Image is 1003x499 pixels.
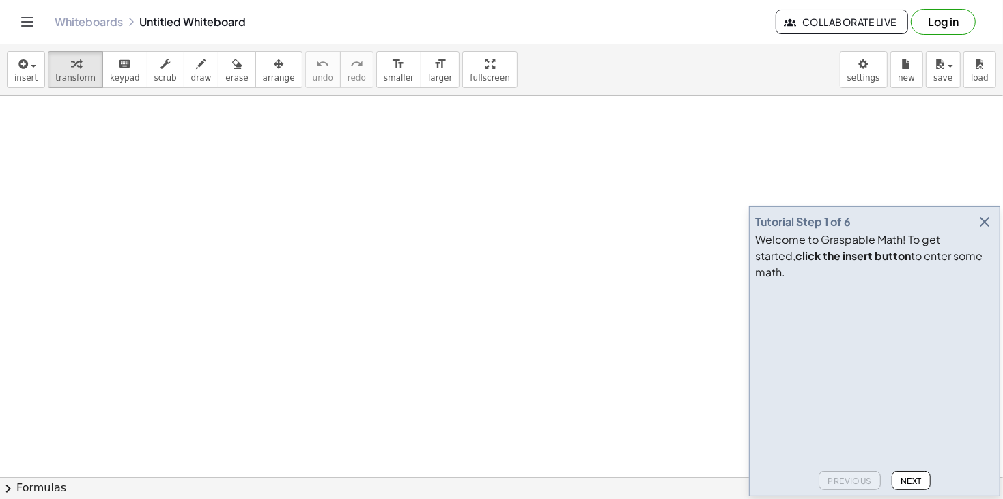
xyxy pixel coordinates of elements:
[755,214,851,230] div: Tutorial Step 1 of 6
[971,73,989,83] span: load
[470,73,509,83] span: fullscreen
[350,56,363,72] i: redo
[55,15,123,29] a: Whiteboards
[118,56,131,72] i: keyboard
[55,73,96,83] span: transform
[305,51,341,88] button: undoundo
[48,51,103,88] button: transform
[102,51,147,88] button: keyboardkeypad
[225,73,248,83] span: erase
[890,51,923,88] button: new
[892,471,931,490] button: Next
[428,73,452,83] span: larger
[376,51,421,88] button: format_sizesmaller
[147,51,184,88] button: scrub
[840,51,888,88] button: settings
[348,73,366,83] span: redo
[911,9,976,35] button: Log in
[898,73,915,83] span: new
[462,51,517,88] button: fullscreen
[795,248,911,263] b: click the insert button
[384,73,414,83] span: smaller
[340,51,373,88] button: redoredo
[755,231,994,281] div: Welcome to Graspable Math! To get started, to enter some math.
[926,51,961,88] button: save
[316,56,329,72] i: undo
[255,51,302,88] button: arrange
[421,51,460,88] button: format_sizelarger
[963,51,996,88] button: load
[191,73,212,83] span: draw
[7,51,45,88] button: insert
[313,73,333,83] span: undo
[933,73,952,83] span: save
[14,73,38,83] span: insert
[392,56,405,72] i: format_size
[434,56,447,72] i: format_size
[787,16,896,28] span: Collaborate Live
[154,73,177,83] span: scrub
[218,51,255,88] button: erase
[16,11,38,33] button: Toggle navigation
[184,51,219,88] button: draw
[110,73,140,83] span: keypad
[263,73,295,83] span: arrange
[901,476,922,486] span: Next
[776,10,908,34] button: Collaborate Live
[847,73,880,83] span: settings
